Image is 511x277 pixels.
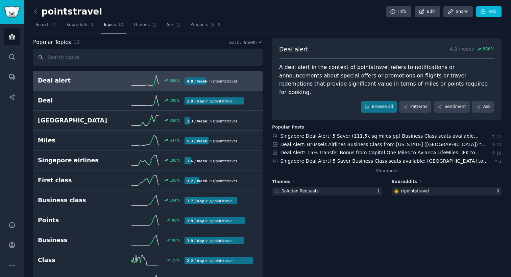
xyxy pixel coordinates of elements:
[419,179,422,184] span: 1
[434,101,470,113] a: Sentiment
[172,258,180,262] div: 25 %
[170,138,180,143] div: 347 %
[185,177,239,184] div: in
[272,179,290,185] span: Themes
[279,45,308,54] span: Deal alert
[361,101,397,113] a: Browse all
[33,6,102,17] h2: pointstravel
[187,139,208,143] b: 5.3 / week
[164,20,183,33] a: Ask
[172,218,180,223] div: 88 %
[210,239,234,243] span: r/ pointstravel
[185,217,236,224] div: in
[483,46,494,52] span: 886 %
[394,189,399,194] img: pointstravel
[38,256,111,264] h2: Class
[38,176,111,185] h2: First class
[281,158,488,171] a: Singapore Deal Alert! 5 Saver Business Class seats available: [GEOGRAPHIC_DATA] to [GEOGRAPHIC_DA...
[187,199,204,203] b: 1.7 / day
[33,250,263,270] a: Class25%2.2 / dayin r/pointstravel
[187,239,204,243] b: 1.9 / day
[170,98,180,103] div: 790 %
[66,22,89,28] span: Subreddits
[185,197,236,204] div: in
[33,170,263,190] a: First class156%3.2 / weekin r/pointstravel
[210,259,234,263] span: r/ pointstravel
[188,20,223,33] a: Products0
[293,179,295,184] span: 1
[476,6,502,18] a: Add
[185,117,239,124] div: in
[281,150,485,169] a: Deal Alert! 15% Transfer Bonus from Capital One Miles to Avianca LifeMiles! JFK to [GEOGRAPHIC_DA...
[33,210,263,230] a: Points88%1.9 / dayin r/pointstravel
[38,236,111,245] h2: Business
[172,238,180,243] div: 88 %
[213,139,237,143] span: r/ pointstravel
[376,168,398,174] a: View more
[187,159,208,163] b: 1.6 / week
[244,40,263,45] button: Growth
[187,79,208,83] b: 4.8 / week
[101,20,126,33] a: Topics12
[279,63,494,96] div: A deal alert in the context of pointstravel refers to notifications or announcements about specia...
[218,22,221,28] span: 0
[33,190,263,210] a: Business class104%1.7 / dayin r/pointstravel
[490,142,502,148] span: 23
[244,40,257,45] span: Growth
[166,22,174,28] span: Ask
[33,131,263,151] a: Miles347%5.3 / weekin r/pointstravel
[190,22,208,28] span: Products
[170,158,180,163] div: 188 %
[38,116,111,125] h2: [GEOGRAPHIC_DATA]
[185,237,236,244] div: in
[33,230,263,250] a: Business88%1.9 / dayin r/pointstravel
[64,20,96,33] a: Subreddits1
[33,91,263,111] a: Deal790%1.9 / dayin r/pointstravel
[229,40,242,45] div: Sort by
[170,178,180,183] div: 156 %
[170,198,180,203] div: 104 %
[118,22,124,28] span: 12
[496,188,502,194] div: 9
[38,76,111,85] h2: Deal alert
[472,101,494,113] a: Ask
[450,45,494,54] p: 4.8 / week
[187,179,208,183] b: 3.2 / week
[386,6,411,18] a: Info
[4,6,20,18] img: GummySearch logo
[33,49,263,66] input: Search topics
[490,134,502,140] span: 23
[187,99,204,103] b: 1.9 / day
[38,196,111,205] h2: Business class
[33,20,59,33] a: Search
[213,79,237,83] span: r/ pointstravel
[170,118,180,123] div: 350 %
[33,71,263,91] a: Deal alert886%4.8 / weekin r/pointstravel
[73,39,80,45] span: 12
[33,38,71,47] span: Popular Topics
[131,20,160,33] a: Themes
[415,6,440,18] a: Edit
[33,151,263,170] a: Singapore airlines188%1.6 / weekin r/pointstravel
[493,159,502,165] span: 1
[91,22,94,28] span: 1
[272,187,382,196] a: Solution Requests1
[213,179,237,183] span: r/ pointstravel
[133,22,150,28] span: Themes
[401,188,429,194] div: r/ pointstravel
[210,199,234,203] span: r/ pointstravel
[38,156,111,165] h2: Singapore airlines
[38,216,111,225] h2: Points
[281,133,479,146] a: Singapore Deal Alert: 5 Saver (111.5k sq miles pp) Business Class seats available nonstop from [G...
[213,159,237,163] span: r/ pointstravel
[38,96,111,105] h2: Deal
[33,111,263,131] a: [GEOGRAPHIC_DATA]350%1.3 / weekin r/pointstravel
[185,77,239,85] div: in
[170,78,180,83] div: 886 %
[185,137,239,144] div: in
[187,219,204,223] b: 1.9 / day
[377,188,382,194] div: 1
[282,188,319,194] div: Solution Requests
[185,97,236,105] div: in
[443,6,472,18] a: Share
